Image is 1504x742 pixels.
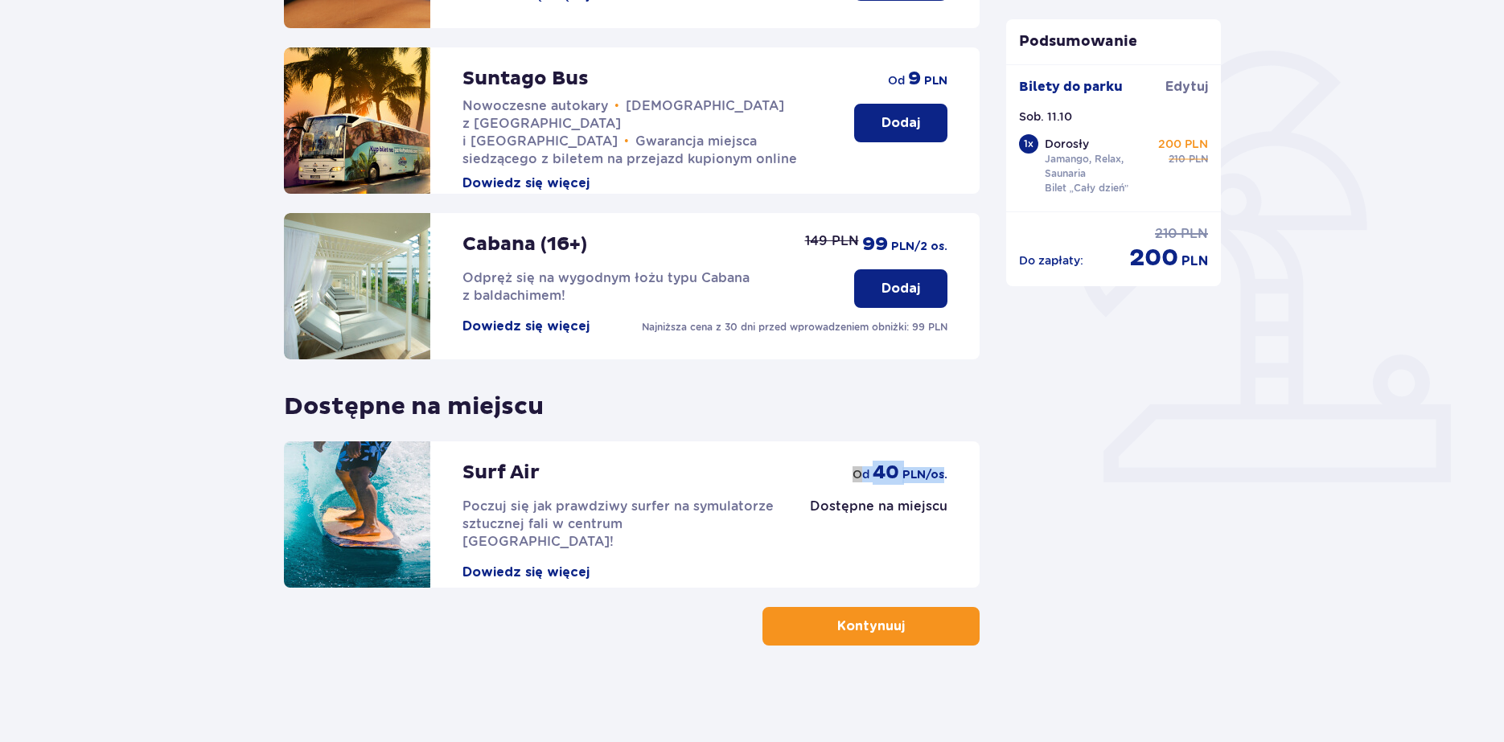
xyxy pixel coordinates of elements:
p: Bilety do parku [1019,78,1123,96]
p: Do zapłaty : [1019,252,1083,269]
span: 200 [1129,243,1178,273]
button: Dodaj [854,104,947,142]
button: Dowiedz się więcej [462,318,590,335]
span: [DEMOGRAPHIC_DATA] z [GEOGRAPHIC_DATA] i [GEOGRAPHIC_DATA] [462,98,784,149]
span: PLN [924,73,947,89]
p: 149 PLN [805,232,859,250]
p: Dostępne na miejscu [810,498,947,515]
span: PLN [1181,252,1208,270]
div: 1 x [1019,134,1038,154]
span: PLN [1189,152,1208,166]
span: Nowoczesne autokary [462,98,608,113]
p: Najniższa cena z 30 dni przed wprowadzeniem obniżki: 99 PLN [642,320,947,334]
img: attraction [284,441,430,588]
img: attraction [284,213,430,359]
span: PLN [1181,225,1208,243]
span: 210 [1169,152,1186,166]
button: Dowiedz się więcej [462,174,590,192]
span: Poczuj się jak prawdziwy surfer na symulatorze sztucznej fali w centrum [GEOGRAPHIC_DATA]! [462,498,774,549]
p: Sob. 11.10 [1019,109,1072,125]
p: Dostępne na miejscu [284,379,544,422]
span: • [614,98,619,114]
span: 9 [908,67,921,91]
p: Jamango, Relax, Saunaria [1045,152,1156,181]
span: Edytuj [1165,78,1208,96]
p: Dodaj [881,114,920,132]
p: Suntago Bus [462,67,589,91]
button: Dowiedz się więcej [462,564,590,581]
span: • [624,133,629,150]
span: PLN /os. [902,467,947,483]
p: Podsumowanie [1006,32,1222,51]
button: Kontynuuj [762,607,980,646]
span: 210 [1155,225,1177,243]
span: od [853,466,869,482]
span: Odpręż się na wygodnym łożu typu Cabana z baldachimem! [462,270,750,303]
span: 99 [862,232,888,256]
p: Surf Air [462,461,540,485]
p: Cabana (16+) [462,232,587,256]
p: 200 PLN [1158,136,1208,152]
span: PLN /2 os. [891,239,947,255]
p: Dorosły [1045,136,1089,152]
p: Bilet „Cały dzień” [1045,181,1129,195]
span: 40 [873,461,899,485]
p: Dodaj [881,280,920,297]
img: attraction [284,47,430,194]
p: Kontynuuj [837,617,905,635]
span: od [888,72,905,88]
button: Dodaj [854,269,947,308]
